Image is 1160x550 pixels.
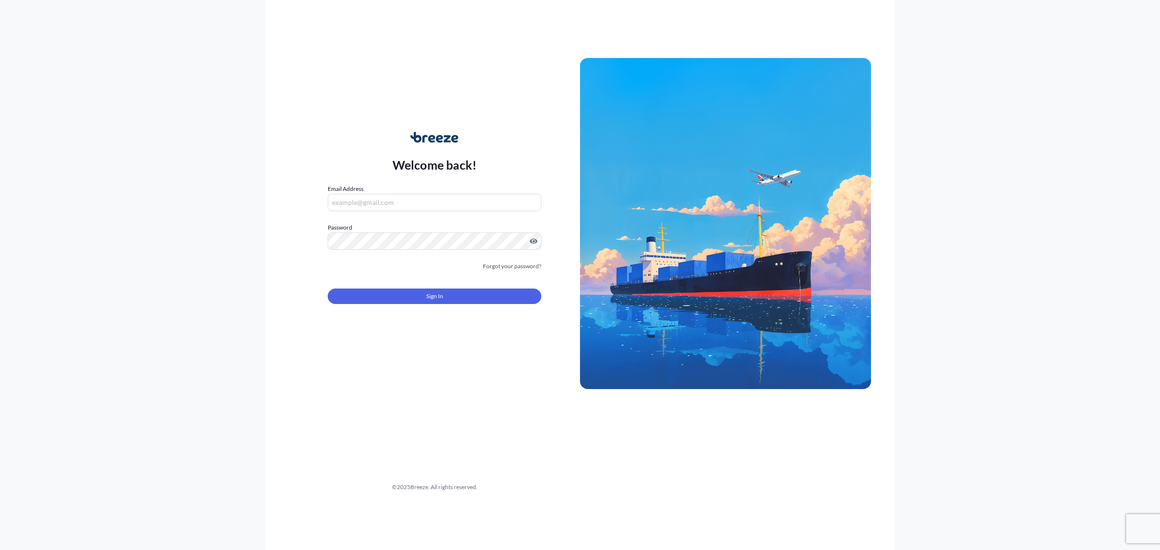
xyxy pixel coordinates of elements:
a: Forgot your password? [483,261,541,271]
button: Sign In [328,289,541,304]
input: example@gmail.com [328,194,541,211]
button: Show password [530,237,537,245]
span: Sign In [426,291,443,301]
img: Ship illustration [580,58,871,389]
label: Email Address [328,184,363,194]
div: © 2025 Breeze. All rights reserved. [289,482,580,492]
label: Password [328,223,541,232]
p: Welcome back! [392,157,477,173]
